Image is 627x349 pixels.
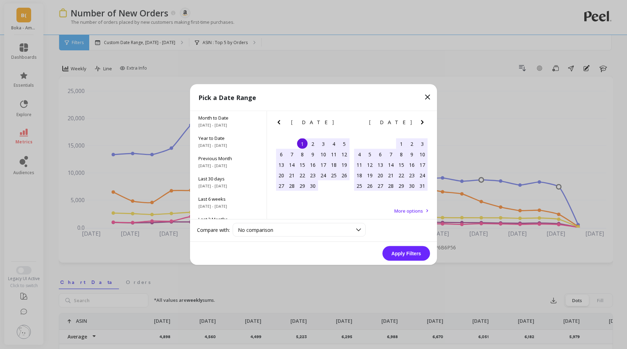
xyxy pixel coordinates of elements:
[396,159,407,170] div: Choose Thursday, May 15th, 2025
[308,138,318,149] div: Choose Wednesday, April 2nd, 2025
[198,176,258,182] span: Last 30 days
[375,180,386,191] div: Choose Tuesday, May 27th, 2025
[297,170,308,180] div: Choose Tuesday, April 22nd, 2025
[417,170,428,180] div: Choose Saturday, May 24th, 2025
[198,135,258,141] span: Year to Date
[417,159,428,170] div: Choose Saturday, May 17th, 2025
[308,180,318,191] div: Choose Wednesday, April 30th, 2025
[417,149,428,159] div: Choose Saturday, May 10th, 2025
[396,170,407,180] div: Choose Thursday, May 22nd, 2025
[354,149,365,159] div: Choose Sunday, May 4th, 2025
[318,149,329,159] div: Choose Thursday, April 10th, 2025
[198,115,258,121] span: Month to Date
[386,170,396,180] div: Choose Wednesday, May 21st, 2025
[396,149,407,159] div: Choose Thursday, May 8th, 2025
[369,120,413,125] span: [DATE]
[287,149,297,159] div: Choose Monday, April 7th, 2025
[198,93,256,102] p: Pick a Date Range
[396,138,407,149] div: Choose Thursday, May 1st, 2025
[318,138,329,149] div: Choose Thursday, April 3rd, 2025
[417,138,428,149] div: Choose Saturday, May 3rd, 2025
[308,149,318,159] div: Choose Wednesday, April 9th, 2025
[354,159,365,170] div: Choose Sunday, May 11th, 2025
[407,180,417,191] div: Choose Friday, May 30th, 2025
[365,149,375,159] div: Choose Monday, May 5th, 2025
[276,170,287,180] div: Choose Sunday, April 20th, 2025
[375,149,386,159] div: Choose Tuesday, May 6th, 2025
[198,163,258,169] span: [DATE] - [DATE]
[275,118,286,129] button: Previous Month
[375,170,386,180] div: Choose Tuesday, May 20th, 2025
[375,159,386,170] div: Choose Tuesday, May 13th, 2025
[354,138,428,191] div: month 2025-05
[417,180,428,191] div: Choose Saturday, May 31st, 2025
[365,159,375,170] div: Choose Monday, May 12th, 2025
[318,170,329,180] div: Choose Thursday, April 24th, 2025
[396,180,407,191] div: Choose Thursday, May 29th, 2025
[407,159,417,170] div: Choose Friday, May 16th, 2025
[291,120,335,125] span: [DATE]
[329,170,339,180] div: Choose Friday, April 25th, 2025
[198,196,258,202] span: Last 6 weeks
[287,180,297,191] div: Choose Monday, April 28th, 2025
[407,170,417,180] div: Choose Friday, May 23rd, 2025
[198,155,258,162] span: Previous Month
[287,159,297,170] div: Choose Monday, April 14th, 2025
[287,170,297,180] div: Choose Monday, April 21st, 2025
[198,143,258,148] span: [DATE] - [DATE]
[329,138,339,149] div: Choose Friday, April 4th, 2025
[238,227,273,233] span: No comparison
[276,138,350,191] div: month 2025-04
[386,159,396,170] div: Choose Wednesday, May 14th, 2025
[276,149,287,159] div: Choose Sunday, April 6th, 2025
[198,183,258,189] span: [DATE] - [DATE]
[365,170,375,180] div: Choose Monday, May 19th, 2025
[418,118,429,129] button: Next Month
[318,159,329,170] div: Choose Thursday, April 17th, 2025
[407,138,417,149] div: Choose Friday, May 2nd, 2025
[382,246,430,261] button: Apply Filters
[354,180,365,191] div: Choose Sunday, May 25th, 2025
[329,159,339,170] div: Choose Friday, April 18th, 2025
[276,180,287,191] div: Choose Sunday, April 27th, 2025
[297,138,308,149] div: Choose Tuesday, April 1st, 2025
[340,118,351,129] button: Next Month
[297,159,308,170] div: Choose Tuesday, April 15th, 2025
[353,118,364,129] button: Previous Month
[407,149,417,159] div: Choose Friday, May 9th, 2025
[198,216,258,222] span: Last 3 Months
[308,159,318,170] div: Choose Wednesday, April 16th, 2025
[365,180,375,191] div: Choose Monday, May 26th, 2025
[386,180,396,191] div: Choose Wednesday, May 28th, 2025
[329,149,339,159] div: Choose Friday, April 11th, 2025
[297,180,308,191] div: Choose Tuesday, April 29th, 2025
[308,170,318,180] div: Choose Wednesday, April 23rd, 2025
[198,204,258,209] span: [DATE] - [DATE]
[339,170,350,180] div: Choose Saturday, April 26th, 2025
[197,226,230,233] label: Compare with:
[354,170,365,180] div: Choose Sunday, May 18th, 2025
[339,149,350,159] div: Choose Saturday, April 12th, 2025
[339,159,350,170] div: Choose Saturday, April 19th, 2025
[386,149,396,159] div: Choose Wednesday, May 7th, 2025
[394,208,423,214] span: More options
[297,149,308,159] div: Choose Tuesday, April 8th, 2025
[276,159,287,170] div: Choose Sunday, April 13th, 2025
[339,138,350,149] div: Choose Saturday, April 5th, 2025
[198,122,258,128] span: [DATE] - [DATE]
